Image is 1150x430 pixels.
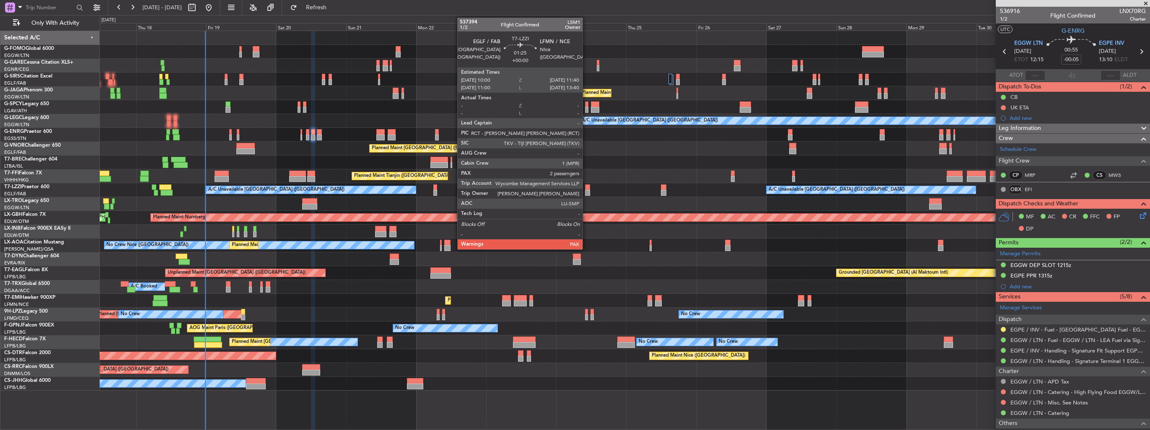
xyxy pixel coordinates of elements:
[1010,262,1071,269] div: EGGW DEP SLOT 1215z
[1010,389,1146,396] a: EGGW / LTN - Catering - High Flying Food EGGW/LTN
[121,308,140,321] div: No Crew
[4,370,30,377] a: DNMM/LOS
[1099,39,1124,48] span: EGPE INV
[4,115,22,120] span: G-LEGC
[4,88,23,93] span: G-JAGA
[999,82,1041,92] span: Dispatch To-Dos
[4,80,26,86] a: EGLF/FAB
[1010,399,1088,406] a: EGGW / LTN - Misc. See Notes
[1099,56,1112,64] span: 13:10
[4,212,23,217] span: LX-GBH
[4,184,21,189] span: T7-LZZI
[976,23,1046,31] div: Tue 30
[4,267,25,272] span: T7-EAGL
[1010,114,1146,122] div: Add new
[354,170,452,182] div: Planned Maint Tianjin ([GEOGRAPHIC_DATA])
[4,191,26,197] a: EGLF/FAB
[4,198,22,203] span: LX-TRO
[4,337,23,342] span: F-HECD
[4,74,20,79] span: G-SIRS
[1000,304,1042,312] a: Manage Services
[142,4,182,11] span: [DATE] - [DATE]
[1026,213,1034,221] span: MF
[4,295,55,300] a: T7-EMIHawker 900XP
[4,281,21,286] span: T7-TRX
[999,199,1078,209] span: Dispatch Checks and Weather
[4,129,24,134] span: G-ENRG
[232,239,325,251] div: Planned Maint Nice ([GEOGRAPHIC_DATA])
[1069,213,1076,221] span: CR
[299,5,334,10] span: Refresh
[4,384,26,391] a: LFPB/LBG
[1065,46,1078,54] span: 00:55
[837,23,907,31] div: Sun 28
[4,129,52,134] a: G-ENRGPraetor 600
[232,336,364,348] div: Planned Maint [GEOGRAPHIC_DATA] ([GEOGRAPHIC_DATA])
[1120,82,1132,91] span: (1/2)
[4,309,21,314] span: 9H-LPZ
[372,142,504,155] div: Planned Maint [GEOGRAPHIC_DATA] ([GEOGRAPHIC_DATA])
[416,23,486,31] div: Mon 22
[4,315,28,321] a: LFMD/CEQ
[4,260,25,266] a: EVRA/RIX
[26,1,74,14] input: Trip Number
[1120,238,1132,246] span: (2/2)
[998,26,1013,33] button: UTC
[4,88,53,93] a: G-JAGAPhenom 300
[4,74,52,79] a: G-SIRSCitation Excel
[999,315,1022,324] span: Dispatch
[4,301,29,308] a: LFMN/NCE
[626,23,696,31] div: Thu 25
[1099,47,1116,56] span: [DATE]
[839,267,948,279] div: Grounded [GEOGRAPHIC_DATA] (Al Maktoum Intl)
[4,323,54,328] a: F-GPNJFalcon 900EX
[1093,171,1106,180] div: CS
[1090,213,1100,221] span: FFC
[556,23,626,31] div: Wed 24
[276,23,346,31] div: Sat 20
[4,267,48,272] a: T7-EAGLFalcon 8X
[4,232,29,238] a: EDLW/DTM
[4,46,26,51] span: G-FOMO
[582,114,718,127] div: A/C Unavailable [GEOGRAPHIC_DATA] ([GEOGRAPHIC_DATA])
[4,364,54,369] a: CS-RRCFalcon 900LX
[999,419,1017,428] span: Others
[168,267,306,279] div: Unplanned Maint [GEOGRAPHIC_DATA] ([GEOGRAPHIC_DATA])
[36,363,168,376] div: Planned Maint [GEOGRAPHIC_DATA] ([GEOGRAPHIC_DATA])
[1050,11,1096,20] div: Flight Confirmed
[4,281,50,286] a: T7-TRXGlobal 6500
[189,322,277,334] div: AOG Maint Paris ([GEOGRAPHIC_DATA])
[639,336,658,348] div: No Crew
[66,23,136,31] div: Wed 17
[4,274,26,280] a: LFPB/LBG
[1010,378,1069,385] a: EGGW / LTN - APD Tax
[4,143,25,148] span: G-VNOR
[1120,292,1132,301] span: (5/8)
[4,60,73,65] a: G-GARECessna Citation XLS+
[4,94,29,100] a: EGGW/LTN
[4,337,46,342] a: F-HECDFalcon 7X
[1014,47,1031,56] span: [DATE]
[22,20,88,26] span: Only With Activity
[1025,171,1044,179] a: MRP
[999,124,1041,133] span: Leg Information
[4,343,26,349] a: LFPB/LBG
[4,212,46,217] a: LX-GBHFalcon 7X
[1014,56,1028,64] span: ETOT
[999,292,1020,302] span: Services
[697,23,767,31] div: Fri 26
[4,184,49,189] a: T7-LZZIPraetor 600
[4,157,57,162] a: T7-BREChallenger 604
[907,23,976,31] div: Mon 29
[999,367,1019,376] span: Charter
[4,364,22,369] span: CS-RRC
[1025,186,1044,193] a: EFI
[4,226,21,231] span: LX-INB
[4,226,70,231] a: LX-INBFalcon 900EX EASy II
[1010,104,1029,111] div: UK ETA
[1000,145,1036,154] a: Schedule Crew
[1010,337,1146,344] a: EGGW / LTN - Fuel - EGGW / LTN - LEA Fuel via Signature in EGGW
[769,184,905,196] div: A/C Unavailable [GEOGRAPHIC_DATA] ([GEOGRAPHIC_DATA])
[4,288,30,294] a: DGAA/ACC
[4,135,26,142] a: EGSS/STN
